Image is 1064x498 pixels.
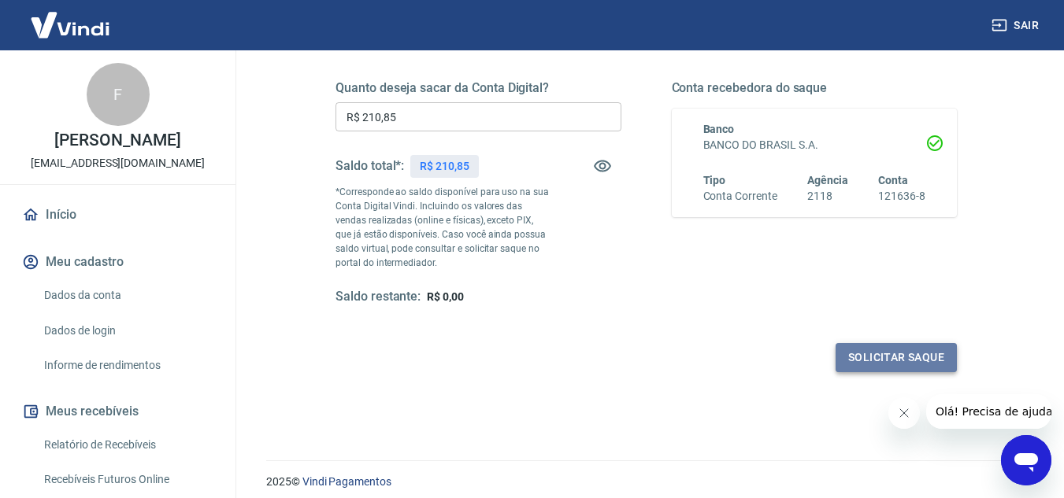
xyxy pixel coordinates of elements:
[19,245,217,279] button: Meu cadastro
[9,11,132,24] span: Olá! Precisa de ajuda?
[878,174,908,186] span: Conta
[302,475,391,488] a: Vindi Pagamentos
[38,463,217,496] a: Recebíveis Futuros Online
[19,394,217,429] button: Meus recebíveis
[54,132,180,149] p: [PERSON_NAME]
[87,63,150,126] div: F
[672,80,958,96] h5: Conta recebedora do saque
[888,397,920,429] iframe: Fechar mensagem
[19,1,121,49] img: Vindi
[703,137,926,153] h6: BANCO DO BRASIL S.A.
[336,158,404,174] h5: Saldo total*:
[807,188,848,205] h6: 2118
[420,158,469,175] p: R$ 210,85
[1001,435,1051,485] iframe: Botão para abrir a janela de mensagens
[703,188,777,205] h6: Conta Corrente
[38,349,217,382] a: Informe de rendimentos
[38,429,217,461] a: Relatório de Recebíveis
[836,343,957,372] button: Solicitar saque
[38,279,217,312] a: Dados da conta
[427,290,464,303] span: R$ 0,00
[988,11,1045,40] button: Sair
[926,394,1051,429] iframe: Mensagem da empresa
[703,123,735,135] span: Banco
[878,188,925,205] h6: 121636-8
[266,474,1026,490] p: 2025 ©
[38,315,217,347] a: Dados de login
[807,174,848,186] span: Agência
[703,174,726,186] span: Tipo
[336,80,621,96] h5: Quanto deseja sacar da Conta Digital?
[336,289,421,305] h5: Saldo restante:
[336,185,550,270] p: *Corresponde ao saldo disponível para uso na sua Conta Digital Vindi. Incluindo os valores das ve...
[19,197,217,232] a: Início
[31,155,205,172] p: [EMAIL_ADDRESS][DOMAIN_NAME]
